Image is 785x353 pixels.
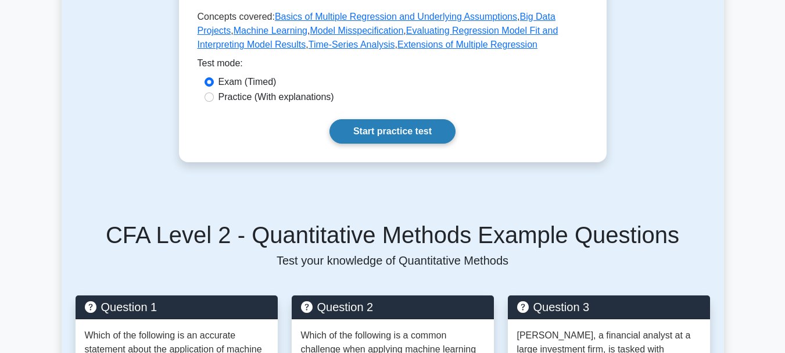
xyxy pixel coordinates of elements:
h5: Question 2 [301,300,485,314]
div: Test mode: [198,56,588,75]
a: Start practice test [329,119,456,144]
a: Machine Learning [234,26,307,35]
label: Exam (Timed) [218,75,277,89]
a: Extensions of Multiple Regression [397,40,537,49]
h5: Question 3 [517,300,701,314]
p: Concepts covered: , , , , , , [198,10,588,56]
a: Model Misspecification [310,26,403,35]
a: Basics of Multiple Regression and Underlying Assumptions [275,12,517,22]
h5: Question 1 [85,300,268,314]
p: Test your knowledge of Quantitative Methods [76,254,710,268]
h5: CFA Level 2 - Quantitative Methods Example Questions [76,221,710,249]
label: Practice (With explanations) [218,90,334,104]
a: Time-Series Analysis [309,40,395,49]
